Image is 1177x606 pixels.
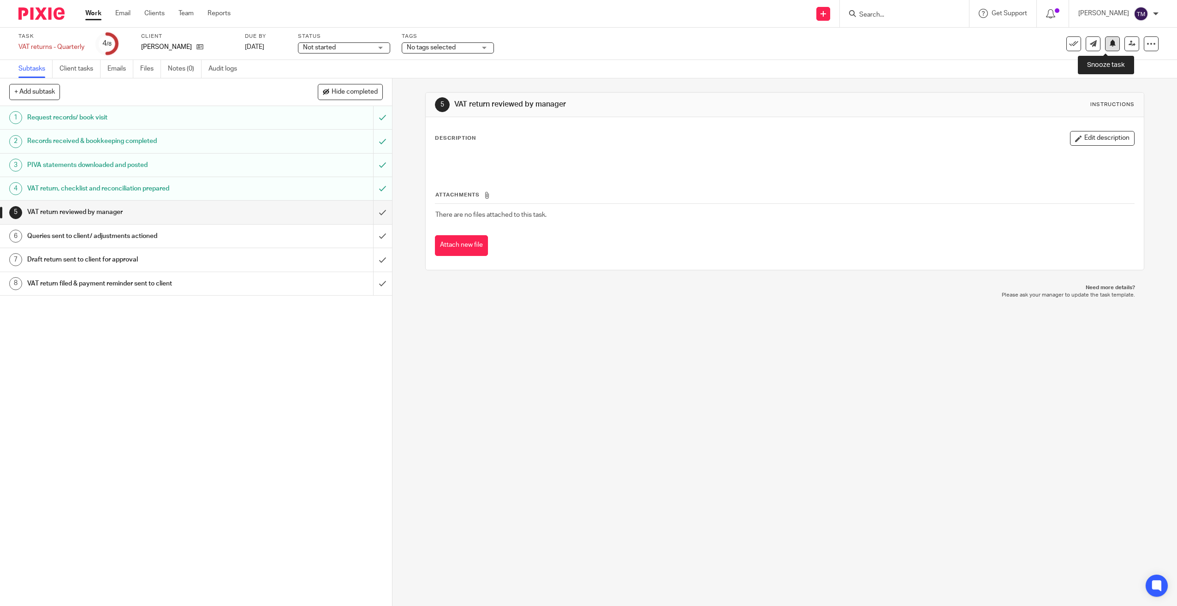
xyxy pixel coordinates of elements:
[9,277,22,290] div: 8
[107,60,133,78] a: Emails
[27,253,252,267] h1: Draft return sent to client for approval
[435,97,450,112] div: 5
[1078,9,1129,18] p: [PERSON_NAME]
[27,229,252,243] h1: Queries sent to client/ adjustments actioned
[9,84,60,100] button: + Add subtask
[27,158,252,172] h1: PIVA statements downloaded and posted
[298,33,390,40] label: Status
[407,44,456,51] span: No tags selected
[435,192,480,197] span: Attachments
[9,230,22,243] div: 6
[435,235,488,256] button: Attach new file
[245,44,264,50] span: [DATE]
[18,42,84,52] div: VAT returns - Quarterly
[435,135,476,142] p: Description
[27,111,252,125] h1: Request records/ book visit
[18,33,84,40] label: Task
[9,111,22,124] div: 1
[434,284,1135,291] p: Need more details?
[107,42,112,47] small: /8
[992,10,1027,17] span: Get Support
[1090,101,1135,108] div: Instructions
[402,33,494,40] label: Tags
[332,89,378,96] span: Hide completed
[27,277,252,291] h1: VAT return filed & payment reminder sent to client
[435,212,547,218] span: There are no files attached to this task.
[27,182,252,196] h1: VAT return, checklist and reconciliation prepared
[141,42,192,52] p: [PERSON_NAME]
[858,11,941,19] input: Search
[9,135,22,148] div: 2
[1070,131,1135,146] button: Edit description
[18,60,53,78] a: Subtasks
[27,205,252,219] h1: VAT return reviewed by manager
[144,9,165,18] a: Clients
[454,100,804,109] h1: VAT return reviewed by manager
[18,7,65,20] img: Pixie
[85,9,101,18] a: Work
[9,253,22,266] div: 7
[9,182,22,195] div: 4
[141,33,233,40] label: Client
[318,84,383,100] button: Hide completed
[9,206,22,219] div: 5
[59,60,101,78] a: Client tasks
[102,38,112,49] div: 4
[208,60,244,78] a: Audit logs
[245,33,286,40] label: Due by
[140,60,161,78] a: Files
[434,291,1135,299] p: Please ask your manager to update the task template.
[1134,6,1148,21] img: svg%3E
[27,134,252,148] h1: Records received & bookkeeping completed
[178,9,194,18] a: Team
[303,44,336,51] span: Not started
[9,159,22,172] div: 3
[115,9,131,18] a: Email
[168,60,202,78] a: Notes (0)
[208,9,231,18] a: Reports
